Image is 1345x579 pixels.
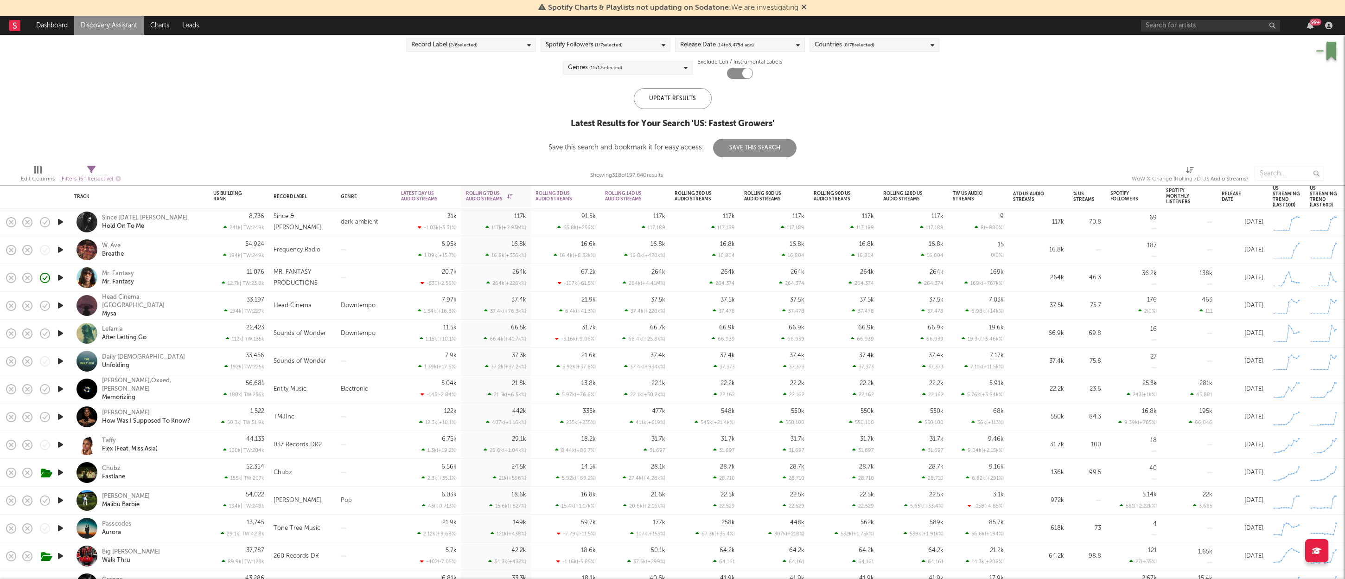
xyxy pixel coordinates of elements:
div: 169k ( +767k % ) [964,280,1004,286]
div: 264k [930,269,943,275]
div: WoW % Change (Rolling 7D US Audio Streams) [1132,162,1248,189]
div: Save this search and bookmark it for easy access: [548,144,797,151]
div: 37,478 [852,308,874,314]
div: 8,736 [249,213,264,219]
a: Hold On To Me [102,222,144,231]
div: Spotify Monthly Listeners [1166,188,1198,205]
div: [PERSON_NAME] [102,492,150,501]
a: After Letting Go [102,334,147,342]
div: Head Cinema, [GEOGRAPHIC_DATA] [102,293,202,310]
div: Record Label [274,194,318,199]
div: 16,804 [712,252,735,258]
div: US Streaming Trend (last 10d) [1273,186,1300,208]
div: Showing 318 of 197,640 results [590,162,663,189]
div: 117,189 [920,225,943,231]
div: 20.7k [442,269,457,275]
div: 463 [1202,297,1212,303]
span: Spotify Charts & Playlists not updating on Sodatone [548,4,729,12]
div: 11,076 [247,269,264,275]
a: Lefarria [102,325,123,334]
div: Frequency Radio [274,244,320,256]
div: [DATE] [1222,272,1263,283]
a: W. Ave [102,242,121,250]
div: 37.3k [512,353,526,359]
div: 45,881 [1190,392,1212,398]
div: 122k [444,408,457,414]
div: 66.7k [650,325,665,331]
div: 7.03k [989,297,1004,303]
div: Unfolding [102,361,129,370]
div: 1.34k ( +16.8 % ) [418,308,457,314]
div: 66.9k [719,325,735,331]
div: Spotify Followers [546,39,623,51]
a: Dashboard [30,16,74,35]
div: 22.2k [860,380,874,386]
a: Flex (Feat. Miss Asia) [102,445,158,453]
div: Sounds of Wonder [274,328,326,339]
div: 27 [1150,354,1157,360]
div: Showing 318 of 197,640 results [590,170,663,181]
div: 11.5k [443,325,457,331]
a: [PERSON_NAME],Oxxed,[PERSON_NAME] [102,377,202,393]
div: 117k [723,213,735,219]
div: 37.5k [790,297,804,303]
div: Filters [62,174,121,185]
span: Dismiss [801,4,807,12]
a: Walk Thru [102,556,130,565]
div: 31.7k [582,325,596,331]
div: 1.15k ( +10.1 % ) [420,336,457,342]
div: 117,189 [642,225,665,231]
div: Passcodes [102,520,131,528]
div: 16.4k ( +8.32k % ) [554,252,596,258]
div: 66.9k [1013,328,1064,339]
div: 16.8k ( +336k % ) [485,252,526,258]
div: 37,373 [853,364,874,370]
div: 9 [1000,213,1004,219]
div: Genre [341,194,387,199]
div: 21.5k ( +6.5k % ) [488,392,526,398]
div: % US Streams [1073,191,1095,202]
div: Aurora [102,528,121,537]
div: 1,522 [250,408,264,414]
div: Memorizing [102,393,135,402]
div: 264k [790,269,804,275]
div: 194k | TW: 227k [213,308,264,314]
div: 37.4k [1013,356,1064,367]
div: [DATE] [1222,244,1263,256]
div: 15 [998,242,1004,248]
input: Search for artists [1141,20,1280,32]
div: [DATE] [1222,217,1263,228]
div: 117k [1013,217,1064,228]
div: Release Date [1222,191,1249,202]
div: 548k [721,408,735,414]
div: 33,197 [247,297,264,303]
div: 6.98k ( +14k % ) [965,308,1004,314]
div: 99 + [1310,19,1321,26]
div: -1.03k ( -3.31 % ) [418,225,457,231]
div: 7.9k [445,353,457,359]
div: 16.8k [720,241,735,247]
div: Rolling 14D US Audio Streams [605,191,651,202]
div: [DATE] [1222,356,1263,367]
div: -107k ( -61.5 % ) [558,280,596,286]
div: 22,162 [714,392,735,398]
div: 5.92k ( +37.8 % ) [556,364,596,370]
div: 22.2k [790,380,804,386]
div: 12.7k | TW: 23.8k [213,280,264,286]
div: [PERSON_NAME] [102,409,150,417]
div: Fastlane [102,473,125,481]
div: Spotify Followers [1110,191,1143,202]
a: Big [PERSON_NAME] [102,548,160,556]
div: 117k ( +2.93M % ) [485,225,526,231]
a: Charts [144,16,176,35]
div: 7.97k [442,297,457,303]
div: 111 [1199,308,1212,314]
div: -530 ( -2.56 % ) [421,280,457,286]
div: [DATE] [1222,328,1263,339]
div: 264,374 [709,280,735,286]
